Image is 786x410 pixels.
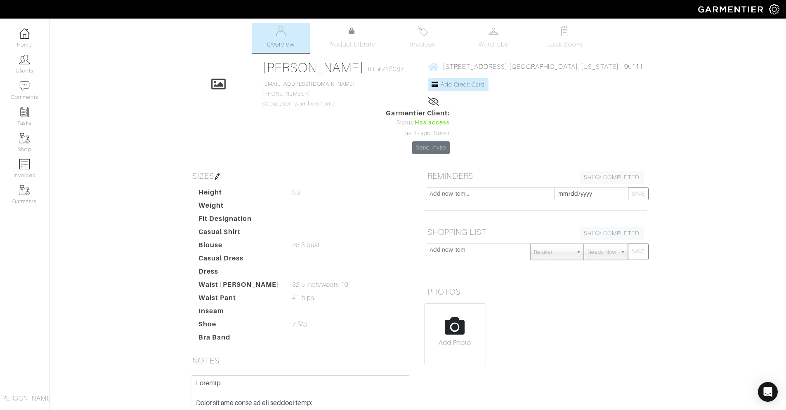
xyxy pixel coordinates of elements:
[19,185,30,195] img: garments-icon-b7da505a4dc4fd61783c78ac3ca0ef83fa9d6f193b1c9dc38574b1d14d53ca28.png
[394,23,452,53] a: Invoices
[19,81,30,91] img: comment-icon-a0a6a9ef722e966f86d9cbdc48e553b5cf19dbc54f86b18d962a5391bc8f6eb6.png
[292,280,348,290] span: 32.5 inch/wears 10
[368,64,404,74] span: ID: #215087
[192,214,286,227] dt: Fit Designation
[262,81,355,107] span: [PHONE_NUMBER] Occupation: work from home
[192,227,286,240] dt: Casual Shirt
[276,26,286,36] img: basicinfo-40fd8af6dae0f16599ec9e87c0ef1c0a1fdea2edbe929e3d69a839185d80c458.svg
[19,159,30,169] img: orders-icon-0abe47150d42831381b5fb84f609e132dff9fe21cb692f30cb5eec754e2cba89.png
[262,81,355,87] a: [EMAIL_ADDRESS][DOMAIN_NAME]
[424,168,647,184] h5: REMINDERS
[267,40,295,49] span: Overview
[192,267,286,280] dt: Dress
[769,4,779,14] img: gear-icon-white-bd11855cb880d31180b6d7d6211b90ccbf57a29d726f0c71d8c61bd08dd39cc2.png
[19,54,30,65] img: clients-icon-6bae9207a08558b7cb47a8932f037763ab4055f8c8b6bfacd5dc20c3e0201464.png
[628,244,649,260] button: SAVE
[192,293,286,306] dt: Waist Pant
[19,28,30,39] img: dashboard-icon-dbcd8f5a0b271acd01030246c82b418ddd0df26cd7fceb0bd07c9910d44c42f6.png
[534,244,573,260] span: Retailer
[386,108,450,118] span: Garmentier Client:
[424,224,647,240] h5: SHOPPING LIST
[479,40,508,49] span: Wardrobe
[546,40,583,49] span: Look Books
[443,63,643,70] span: [STREET_ADDRESS] [GEOGRAPHIC_DATA], [US_STATE] - 95111
[412,141,450,154] a: Send Invite
[580,227,644,240] a: SHOW COMPLETED
[192,319,286,333] dt: Shoe
[426,187,555,200] input: Add new item...
[189,168,412,184] h5: SIZES
[580,171,644,184] a: SHOW COMPLETED
[694,2,769,16] img: garmentier-logo-header-white-b43fb05a5012e4ada735d5af1a66efaba907eab6374d6393d1fbf88cb4ef424d.png
[292,319,307,329] span: 7.5/8
[428,78,489,91] a: Add Credit Card
[292,240,319,250] span: 36.5 bust
[192,306,286,319] dt: Inseam
[323,26,381,49] a: Product Library
[588,244,616,260] span: Needs Now
[428,61,643,72] a: [STREET_ADDRESS] [GEOGRAPHIC_DATA], [US_STATE] - 95111
[415,118,450,127] span: Has access
[465,23,523,53] a: Wardrobe
[292,187,300,197] span: 5'2
[758,382,778,402] div: Open Intercom Messenger
[559,26,570,36] img: todo-9ac3debb85659649dc8f770b8b6100bb5dab4b48dedcbae339e5042a72dfd3cc.svg
[19,107,30,117] img: reminder-icon-8004d30b9f0a5d33ae49ab947aed9ed385cf756f9e5892f1edd6e32f2345188e.png
[262,60,364,75] a: [PERSON_NAME]
[192,240,286,253] dt: Blouse
[424,283,647,300] h5: PHOTOS
[386,118,450,127] div: Status:
[418,26,428,36] img: orders-27d20c2124de7fd6de4e0e44c1d41de31381a507db9b33961299e4e07d508b8c.svg
[19,133,30,143] img: garments-icon-b7da505a4dc4fd61783c78ac3ca0ef83fa9d6f193b1c9dc38574b1d14d53ca28.png
[192,253,286,267] dt: Casual Dress
[214,173,221,180] img: pen-cf24a1663064a2ec1b9c1bd2387e9de7a2fa800b781884d57f21acf72779bad2.png
[328,40,375,49] span: Product Library
[192,280,286,293] dt: Waist [PERSON_NAME]
[386,129,450,138] div: Last Login: Never
[192,201,286,214] dt: Weight
[192,187,286,201] dt: Height
[426,244,531,256] input: Add new item
[441,81,485,88] span: Add Credit Card
[192,333,286,346] dt: Bra Band
[189,352,412,369] h5: NOTES
[252,23,310,53] a: Overview
[489,26,499,36] img: wardrobe-487a4870c1b7c33e795ec22d11cfc2ed9d08956e64fb3008fe2437562e282088.svg
[536,23,594,53] a: Look Books
[292,293,314,303] span: 41 hips
[410,40,435,49] span: Invoices
[628,187,649,200] button: SAVE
